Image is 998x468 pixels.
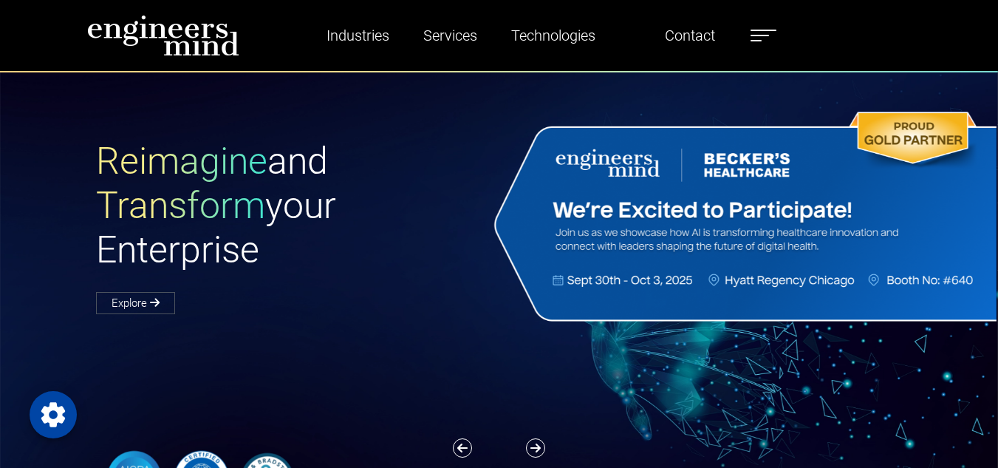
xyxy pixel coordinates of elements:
a: Technologies [505,18,601,52]
span: Transform [96,184,265,227]
h1: and your Enterprise [96,139,499,272]
a: Contact [659,18,721,52]
a: Industries [321,18,395,52]
a: Explore [96,292,175,314]
span: Reimagine [96,140,267,183]
a: Services [417,18,483,52]
img: Website Banner [489,108,997,325]
img: logo [87,15,239,56]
